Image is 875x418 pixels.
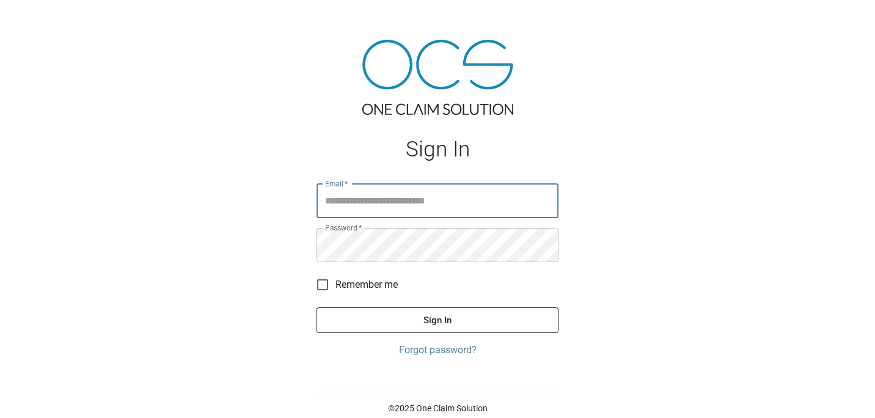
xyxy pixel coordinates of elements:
label: Email [325,178,348,189]
span: Remember me [335,277,398,292]
h1: Sign In [317,137,558,162]
button: Sign In [317,307,558,333]
p: © 2025 One Claim Solution [317,402,558,414]
label: Password [325,222,362,233]
img: ocs-logo-white-transparent.png [15,7,64,32]
a: Forgot password? [317,343,558,358]
img: ocs-logo-tra.png [362,40,513,115]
